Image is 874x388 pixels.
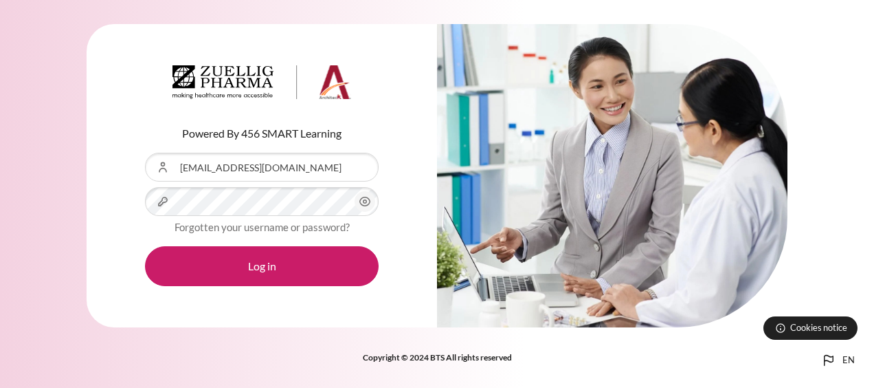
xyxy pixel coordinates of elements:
[842,354,855,367] span: en
[815,347,860,374] button: Languages
[172,65,351,105] a: Architeck
[790,321,847,334] span: Cookies notice
[363,352,512,363] strong: Copyright © 2024 BTS All rights reserved
[145,125,379,142] p: Powered By 456 SMART Learning
[145,153,379,182] input: Username or Email Address
[763,316,858,340] button: Cookies notice
[145,246,379,286] button: Log in
[175,221,350,233] a: Forgotten your username or password?
[172,65,351,100] img: Architeck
